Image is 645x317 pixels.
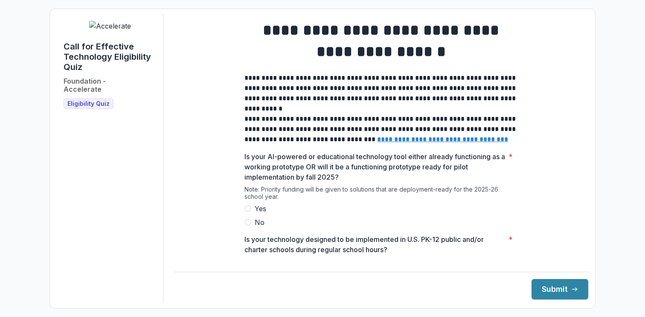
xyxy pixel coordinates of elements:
[255,204,266,214] span: Yes
[244,234,505,255] p: Is your technology designed to be implemented in U.S. PK-12 public and/or charter schools during ...
[64,77,106,93] h2: Foundation - Accelerate
[67,100,110,108] span: Eligibility Quiz
[89,21,131,31] img: Accelerate
[64,41,156,72] h1: Call for Effective Technology Eligibility Quiz
[255,217,264,227] span: No
[532,279,588,300] button: Submit
[244,186,517,204] div: Note: Priority funding will be given to solutions that are deployment-ready for the 2025-26 schoo...
[244,151,505,182] p: Is your AI-powered or educational technology tool either already functioning as a working prototy...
